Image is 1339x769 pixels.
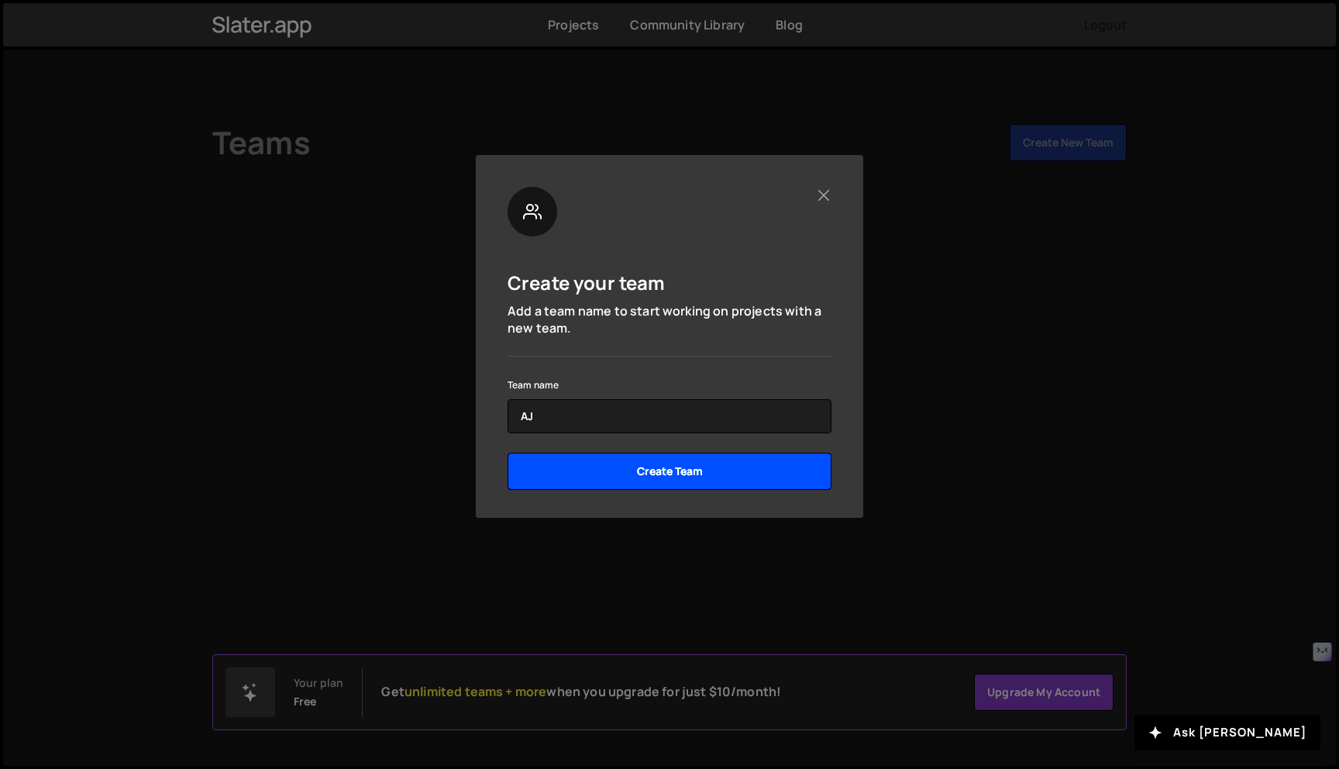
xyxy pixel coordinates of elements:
[508,378,559,393] label: Team name
[508,453,831,490] input: Create Team
[508,302,831,337] p: Add a team name to start working on projects with a new team.
[1134,715,1320,750] button: Ask [PERSON_NAME]
[815,187,831,203] button: Close
[508,271,666,295] h5: Create your team
[508,399,831,433] input: name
